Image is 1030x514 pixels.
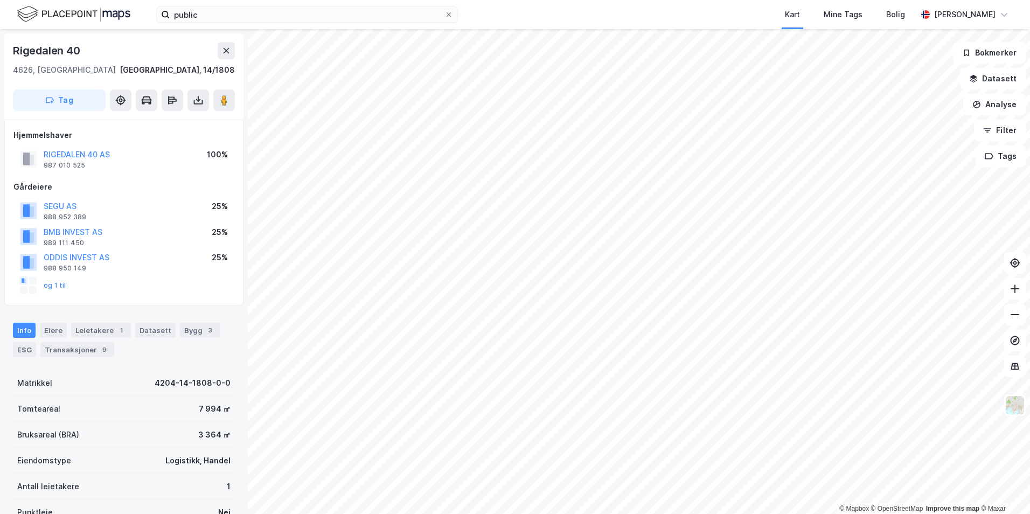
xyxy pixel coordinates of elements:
div: 25% [212,200,228,213]
button: Filter [974,120,1026,141]
div: Tomteareal [17,402,60,415]
div: Eiendomstype [17,454,71,467]
button: Tags [976,145,1026,167]
div: 4204-14-1808-0-0 [155,377,231,390]
input: Søk på adresse, matrikkel, gårdeiere, leietakere eller personer [170,6,444,23]
div: ESG [13,342,36,357]
div: Rigedalen 40 [13,42,82,59]
div: 1 [116,325,127,336]
div: 988 950 149 [44,264,86,273]
div: Leietakere [71,323,131,338]
div: Hjemmelshaver [13,129,234,142]
a: OpenStreetMap [871,505,923,512]
div: Bygg [180,323,220,338]
div: 3 364 ㎡ [198,428,231,441]
div: Bolig [886,8,905,21]
div: 25% [212,226,228,239]
div: Gårdeiere [13,180,234,193]
iframe: Chat Widget [976,462,1030,514]
div: 9 [99,344,110,355]
a: Improve this map [926,505,979,512]
div: Transaksjoner [40,342,114,357]
a: Mapbox [839,505,869,512]
button: Analyse [963,94,1026,115]
div: Bruksareal (BRA) [17,428,79,441]
div: 100% [207,148,228,161]
img: logo.f888ab2527a4732fd821a326f86c7f29.svg [17,5,130,24]
button: Datasett [960,68,1026,89]
div: Datasett [135,323,176,338]
div: Info [13,323,36,338]
div: 987 010 525 [44,161,85,170]
div: Logistikk, Handel [165,454,231,467]
div: [PERSON_NAME] [934,8,996,21]
div: [GEOGRAPHIC_DATA], 14/1808 [120,64,235,77]
div: Eiere [40,323,67,338]
button: Tag [13,89,106,111]
div: Antall leietakere [17,480,79,493]
div: Mine Tags [824,8,862,21]
div: 7 994 ㎡ [199,402,231,415]
div: 3 [205,325,215,336]
div: 4626, [GEOGRAPHIC_DATA] [13,64,116,77]
button: Bokmerker [953,42,1026,64]
div: 989 111 450 [44,239,84,247]
div: Kart [785,8,800,21]
div: Matrikkel [17,377,52,390]
div: Kontrollprogram for chat [976,462,1030,514]
div: 25% [212,251,228,264]
img: Z [1005,395,1025,415]
div: 1 [227,480,231,493]
div: 988 952 389 [44,213,86,221]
